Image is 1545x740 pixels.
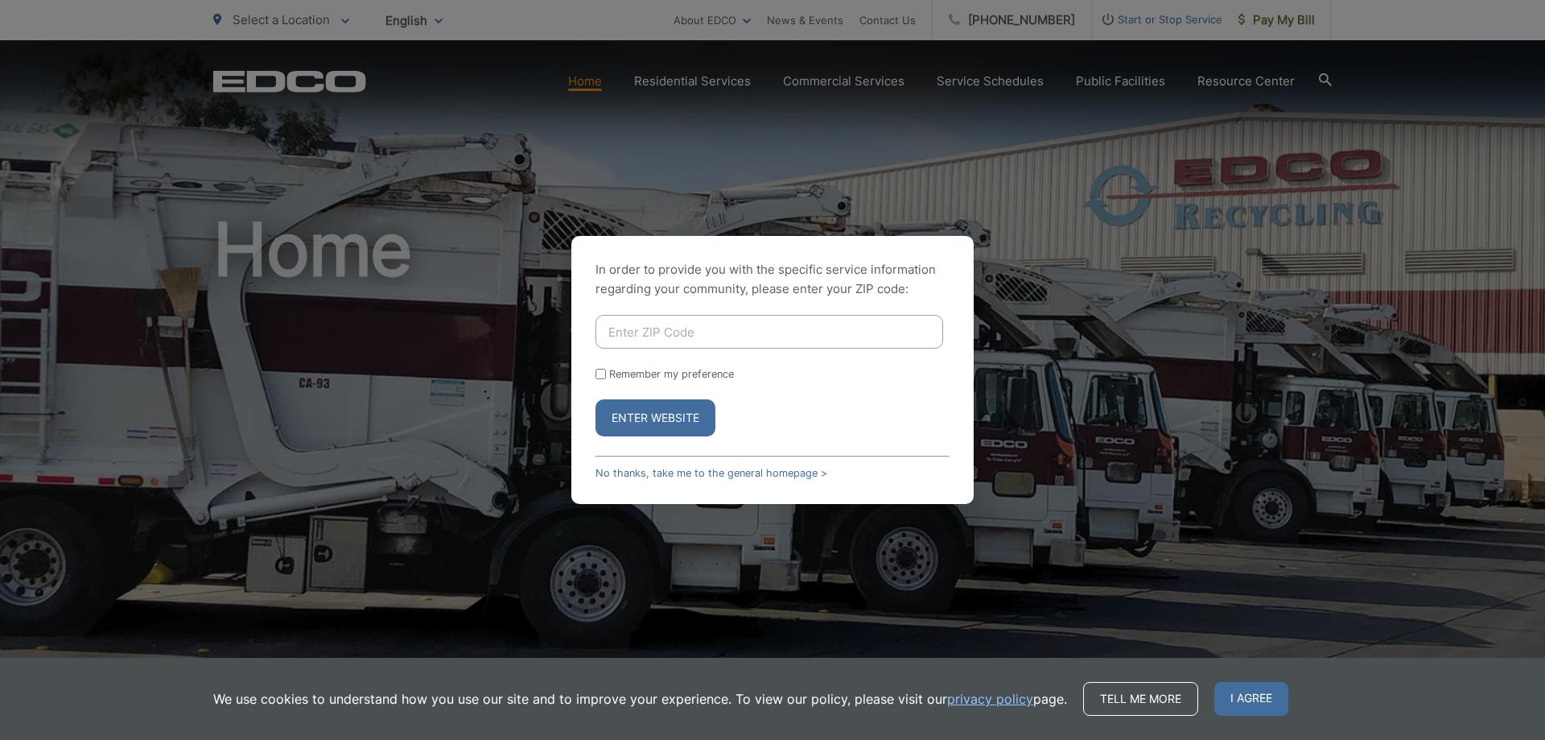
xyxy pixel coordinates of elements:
[595,260,950,299] p: In order to provide you with the specific service information regarding your community, please en...
[947,689,1033,709] a: privacy policy
[1083,682,1198,716] a: Tell me more
[1214,682,1288,716] span: I agree
[595,399,715,436] button: Enter Website
[595,467,827,479] a: No thanks, take me to the general homepage >
[609,368,734,380] label: Remember my preference
[213,689,1067,709] p: We use cookies to understand how you use our site and to improve your experience. To view our pol...
[595,315,943,349] input: Enter ZIP Code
